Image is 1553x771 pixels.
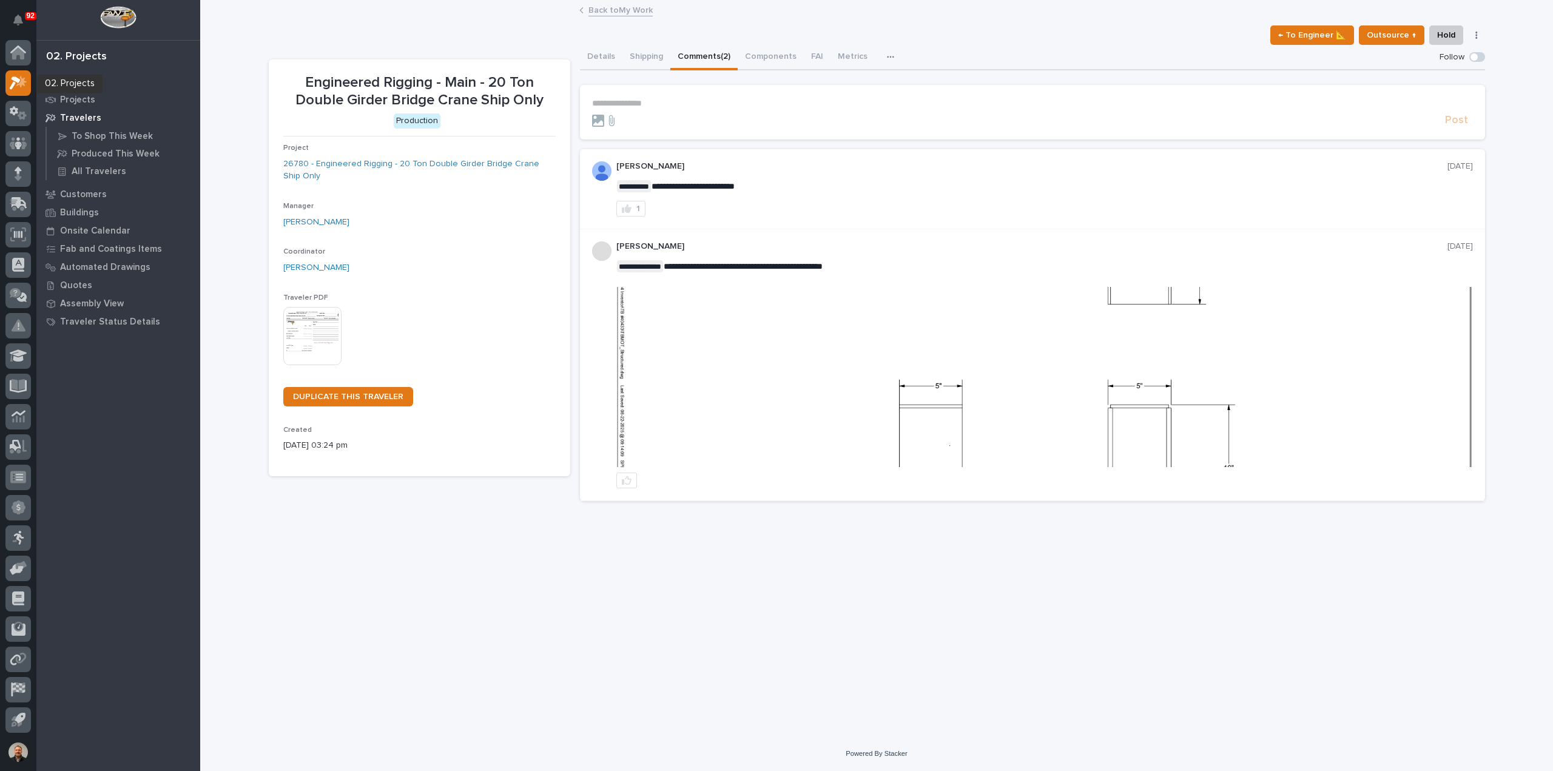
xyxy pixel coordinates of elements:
a: My Work [36,72,200,90]
span: Post [1445,113,1468,127]
p: [DATE] [1447,241,1473,252]
a: Back toMy Work [588,2,653,16]
p: [DATE] 03:24 pm [283,439,556,452]
p: Fab and Coatings Items [60,244,162,255]
p: Engineered Rigging - Main - 20 Ton Double Girder Bridge Crane Ship Only [283,74,556,109]
a: Produced This Week [47,145,200,162]
p: [PERSON_NAME] [616,241,1447,252]
p: Traveler Status Details [60,317,160,328]
button: Hold [1429,25,1463,45]
a: Automated Drawings [36,258,200,276]
button: 1 [616,201,645,217]
a: DUPLICATE THIS TRAVELER [283,387,413,406]
a: Assembly View [36,294,200,312]
p: All Travelers [72,166,126,177]
a: To Shop This Week [47,127,200,144]
p: 92 [27,12,35,20]
div: 02. Projects [46,50,107,64]
span: Manager [283,203,314,210]
p: To Shop This Week [72,131,153,142]
a: Buildings [36,203,200,221]
button: Metrics [830,45,875,70]
p: Customers [60,189,107,200]
button: FAI [804,45,830,70]
span: Coordinator [283,248,325,255]
p: Buildings [60,207,99,218]
p: [DATE] [1447,161,1473,172]
button: like this post [616,473,637,488]
button: Outsource ↑ [1359,25,1424,45]
button: users-avatar [5,739,31,765]
p: Projects [60,95,95,106]
button: ← To Engineer 📐 [1270,25,1354,45]
span: Traveler PDF [283,294,328,301]
p: Quotes [60,280,92,291]
img: Workspace Logo [100,6,136,29]
a: Projects [36,90,200,109]
p: Produced This Week [72,149,160,160]
span: Project [283,144,309,152]
img: AOh14GjSnsZhInYMAl2VIng-st1Md8In0uqDMk7tOoQNx6CrVl7ct0jB5IZFYVrQT5QA0cOuF6lsKrjh3sjyefAjBh-eRxfSk... [592,161,611,181]
p: [PERSON_NAME] [616,161,1447,172]
a: Customers [36,185,200,203]
span: DUPLICATE THIS TRAVELER [293,392,403,401]
a: Onsite Calendar [36,221,200,240]
span: ← To Engineer 📐 [1278,28,1346,42]
button: Details [580,45,622,70]
p: Automated Drawings [60,262,150,273]
button: Notifications [5,7,31,33]
span: Outsource ↑ [1367,28,1417,42]
div: Production [394,113,440,129]
p: Follow [1440,52,1464,62]
a: [PERSON_NAME] [283,261,349,274]
p: Travelers [60,113,101,124]
div: 1 [636,204,640,213]
a: Traveler Status Details [36,312,200,331]
span: Hold [1437,28,1455,42]
a: 26780 - Engineered Rigging - 20 Ton Double Girder Bridge Crane Ship Only [283,158,556,183]
a: Fab and Coatings Items [36,240,200,258]
a: [PERSON_NAME] [283,216,349,229]
a: All Travelers [47,163,200,180]
span: Created [283,426,312,434]
a: Quotes [36,276,200,294]
div: Notifications92 [15,15,31,34]
p: My Work [60,76,97,87]
a: Travelers [36,109,200,127]
button: Post [1440,113,1473,127]
p: Assembly View [60,298,124,309]
a: Powered By Stacker [846,750,907,757]
button: Components [738,45,804,70]
button: Shipping [622,45,670,70]
button: Comments (2) [670,45,738,70]
p: Onsite Calendar [60,226,130,237]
